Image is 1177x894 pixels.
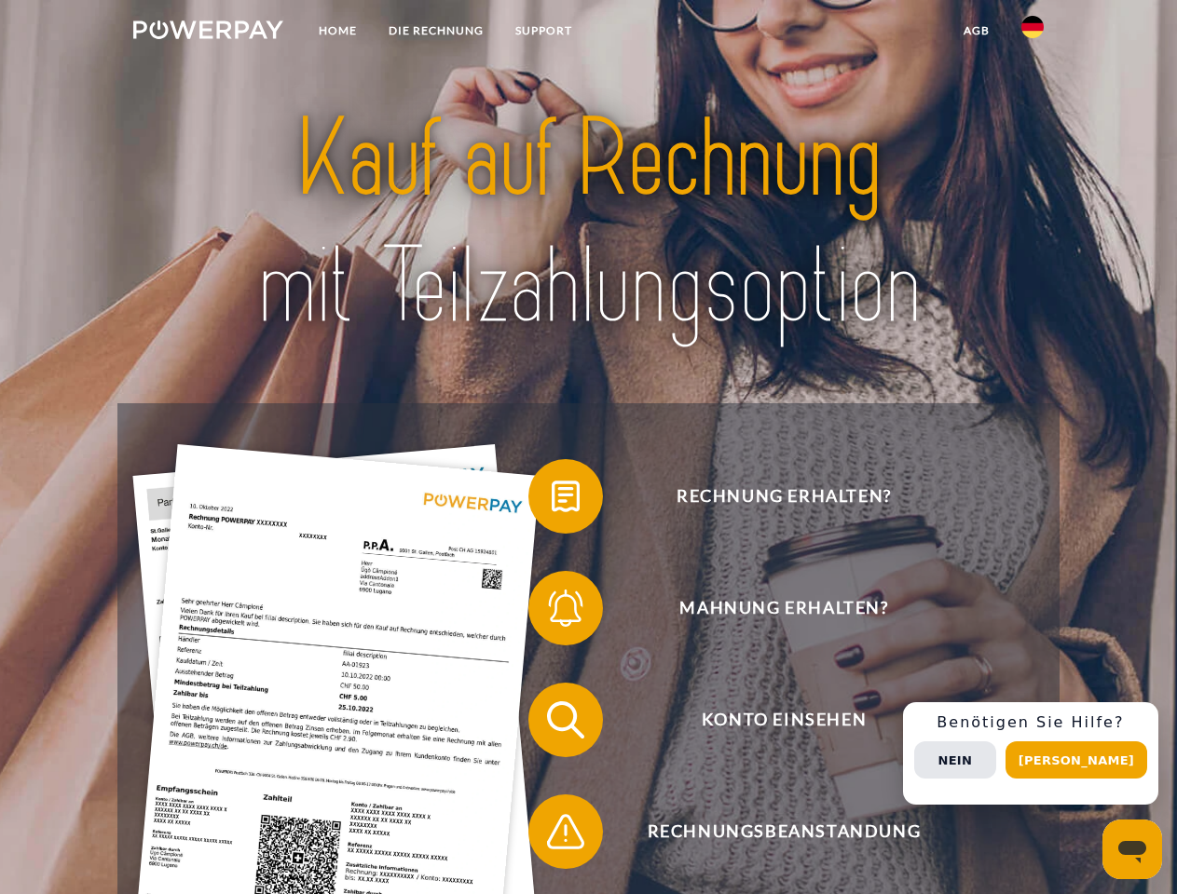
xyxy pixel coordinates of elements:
span: Rechnung erhalten? [555,459,1012,534]
a: DIE RECHNUNG [373,14,500,47]
iframe: Schaltfläche zum Öffnen des Messaging-Fensters [1102,819,1162,879]
span: Mahnung erhalten? [555,571,1012,645]
img: qb_warning.svg [542,808,589,855]
button: Konto einsehen [528,683,1013,757]
a: Home [303,14,373,47]
img: title-powerpay_de.svg [178,89,999,357]
span: Konto einsehen [555,683,1012,757]
img: qb_search.svg [542,697,589,743]
img: logo-powerpay-white.svg [133,20,283,39]
a: agb [948,14,1006,47]
button: [PERSON_NAME] [1006,741,1147,779]
button: Nein [914,741,996,779]
img: qb_bill.svg [542,473,589,520]
button: Mahnung erhalten? [528,571,1013,645]
button: Rechnungsbeanstandung [528,794,1013,869]
a: SUPPORT [500,14,588,47]
h3: Benötigen Sie Hilfe? [914,713,1147,732]
img: qb_bell.svg [542,585,589,631]
img: de [1021,16,1044,38]
span: Rechnungsbeanstandung [555,794,1012,869]
div: Schnellhilfe [903,702,1158,805]
button: Rechnung erhalten? [528,459,1013,534]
